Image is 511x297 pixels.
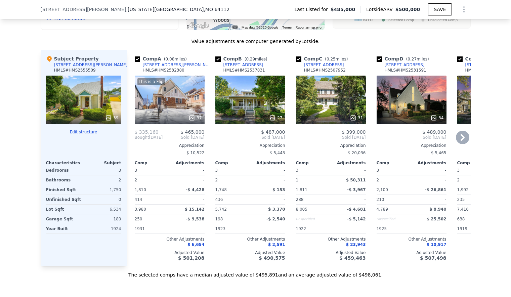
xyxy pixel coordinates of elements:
div: 1919 [457,224,491,234]
div: - [413,195,446,204]
div: HMLS # HMS2499883 [465,68,507,73]
div: 31 [350,115,363,121]
div: - [332,166,366,175]
div: 1924 [85,224,121,234]
span: $ 489,000 [422,129,446,135]
div: Subject [84,160,121,166]
div: - [413,175,446,185]
div: 27 [269,115,282,121]
div: Comp [215,160,250,166]
div: 1 [296,175,330,185]
a: [STREET_ADDRESS] [457,62,505,68]
span: $ 465,000 [180,129,204,135]
span: Map data ©2025 Google [242,26,278,29]
text: Selected Comp [388,18,414,22]
span: 414 [135,197,142,202]
span: Last Listed for [294,6,330,13]
div: [DATE] [135,135,163,140]
span: 4,789 [377,207,388,212]
div: Unfinished Sqft [46,195,82,204]
span: Sold [DATE] [163,135,204,140]
span: 0.08 [166,57,175,61]
a: Open this area in Google Maps (opens a new window) [188,21,210,30]
div: Adjusted Value [296,250,366,255]
div: 39 [105,115,118,121]
div: Adjusted Value [135,250,205,255]
text: 64112 [363,18,373,22]
span: $ 5,465 [431,151,446,155]
div: Appreciation [135,143,205,148]
div: Value adjustments are computer generated by Lotside . [41,38,471,45]
span: $ 399,000 [342,129,366,135]
span: 1,810 [135,187,146,192]
span: 3,980 [135,207,146,212]
span: $ 20,036 [348,151,366,155]
span: 250 [135,217,142,221]
span: -$ 4,428 [186,187,204,192]
span: $ 25,502 [427,217,446,221]
span: $ 50,311 [346,178,366,182]
div: [STREET_ADDRESS][PERSON_NAME] [54,62,128,68]
span: 0.29 [246,57,255,61]
div: Other Adjustments [296,237,366,242]
div: 1931 [135,224,168,234]
div: - [252,195,285,204]
span: $ 153 [272,187,285,192]
div: 34 [430,115,443,121]
div: - [171,195,205,204]
span: 5,742 [215,207,227,212]
span: 235 [457,197,465,202]
div: [STREET_ADDRESS] [223,62,263,68]
div: Appreciation [296,143,366,148]
div: HMLS # HMS2537831 [223,68,265,73]
button: Keyboard shortcuts [232,26,237,29]
div: 6,534 [85,205,121,214]
span: Sold [DATE] [296,135,366,140]
div: Adjusted Value [377,250,446,255]
span: $ 2,591 [268,242,285,247]
div: 37 [188,115,202,121]
div: 180 [85,214,121,224]
div: 2 [377,175,410,185]
div: HMLS # HMS2507952 [304,68,346,73]
a: Report a map error [296,26,323,29]
div: Bedrooms [46,166,82,175]
span: -$ 5,142 [347,217,366,221]
span: $ 23,943 [346,242,366,247]
div: - [252,175,285,185]
span: , [US_STATE][GEOGRAPHIC_DATA] [126,6,229,13]
span: 1,992 [457,187,469,192]
span: 1,748 [215,187,227,192]
div: Adjustments [170,160,205,166]
img: Google [188,21,210,30]
span: Bought [135,135,149,140]
div: Adjustments [412,160,446,166]
div: 1,750 [85,185,121,195]
div: HMLS # HMS2531591 [385,68,426,73]
span: $ 15,142 [185,207,205,212]
span: 3 [215,168,218,173]
div: Subject Property [46,55,99,62]
span: 2,100 [377,187,388,192]
span: 436 [215,197,223,202]
div: Characteristics [46,160,84,166]
div: Year Built [46,224,82,234]
div: HMLS # HMS2555509 [54,68,96,73]
div: Comp [457,160,492,166]
div: - [332,224,366,234]
a: [STREET_ADDRESS] [377,62,425,68]
span: [STREET_ADDRESS][PERSON_NAME] [41,6,126,13]
div: - [413,224,446,234]
div: Unspecified [377,214,410,224]
div: Comp A [135,55,189,62]
button: Edit structure [46,129,121,135]
span: Sold [DATE] [377,135,446,140]
div: Appreciation [215,143,285,148]
span: $ 501,208 [178,255,204,261]
div: 1923 [215,224,249,234]
div: Unspecified [296,214,330,224]
div: 2 [215,175,249,185]
a: [STREET_ADDRESS] [215,62,263,68]
span: $ 10,917 [427,242,446,247]
div: Comp D [377,55,432,62]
